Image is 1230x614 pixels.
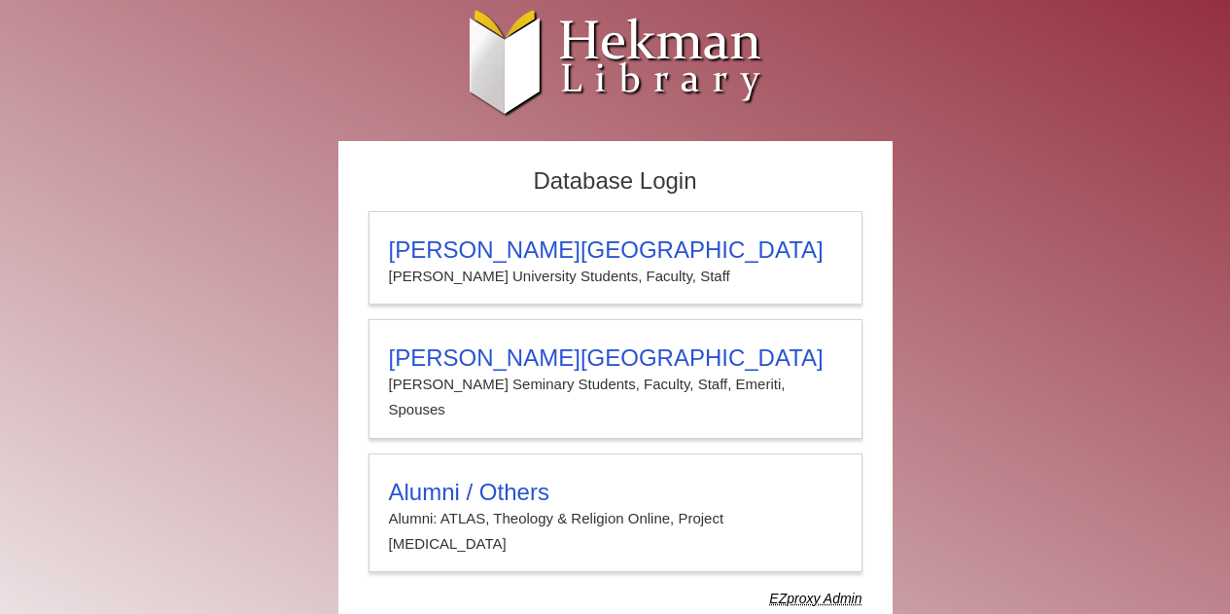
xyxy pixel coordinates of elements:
[769,591,861,606] dfn: Use Alumni login
[369,211,862,305] a: [PERSON_NAME][GEOGRAPHIC_DATA][PERSON_NAME] University Students, Faculty, Staff
[369,319,862,439] a: [PERSON_NAME][GEOGRAPHIC_DATA][PERSON_NAME] Seminary Students, Faculty, Staff, Emeriti, Spouses
[389,506,842,558] p: Alumni: ATLAS, Theology & Religion Online, Project [MEDICAL_DATA]
[389,236,842,264] h3: [PERSON_NAME][GEOGRAPHIC_DATA]
[389,344,842,372] h3: [PERSON_NAME][GEOGRAPHIC_DATA]
[389,479,842,506] h3: Alumni / Others
[389,479,842,558] summary: Alumni / OthersAlumni: ATLAS, Theology & Religion Online, Project [MEDICAL_DATA]
[389,264,842,289] p: [PERSON_NAME] University Students, Faculty, Staff
[389,372,842,423] p: [PERSON_NAME] Seminary Students, Faculty, Staff, Emeriti, Spouses
[359,162,872,201] h2: Database Login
